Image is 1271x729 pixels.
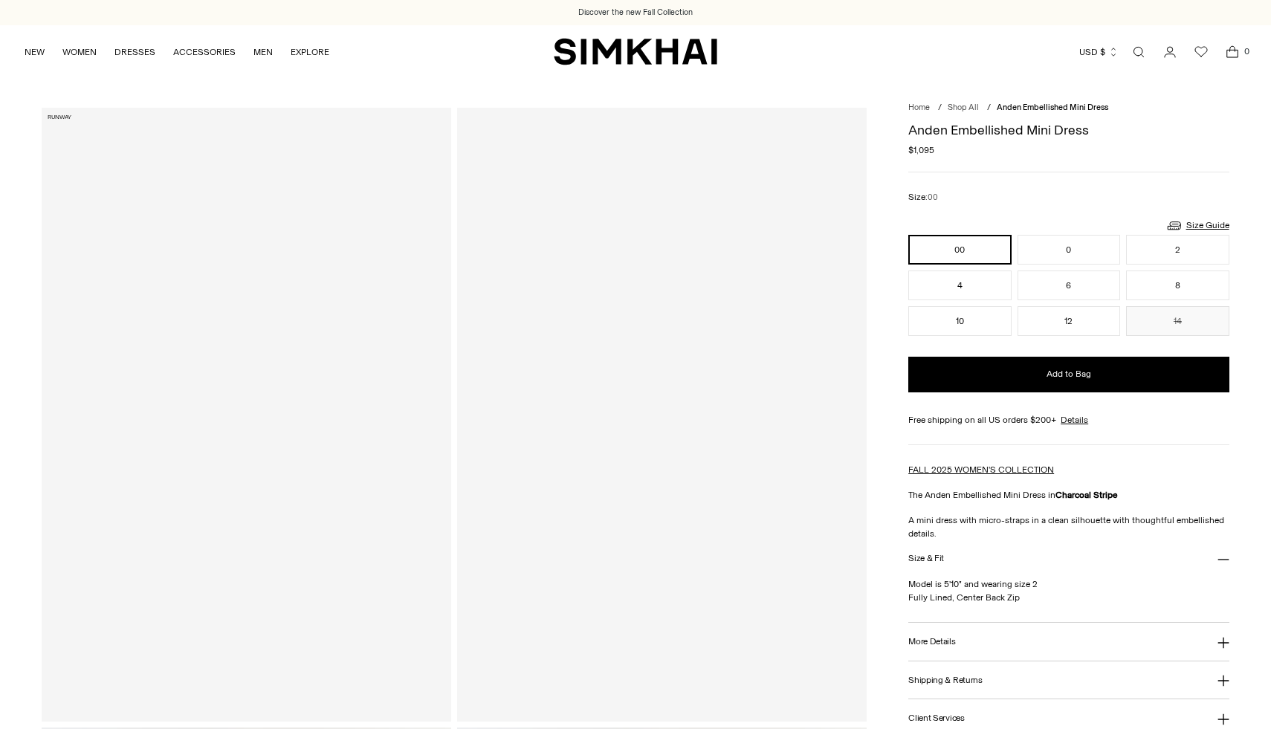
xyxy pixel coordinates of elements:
[1018,306,1120,336] button: 12
[908,357,1229,392] button: Add to Bag
[1061,413,1088,427] a: Details
[908,270,1011,300] button: 4
[1126,306,1229,336] button: 14
[908,306,1011,336] button: 10
[908,661,1229,699] button: Shipping & Returns
[1240,45,1253,58] span: 0
[173,36,236,68] a: ACCESSORIES
[25,36,45,68] a: NEW
[908,637,955,647] h3: More Details
[908,488,1229,502] p: The Anden Embellished Mini Dress in
[928,192,938,202] span: 00
[62,36,97,68] a: WOMEN
[114,36,155,68] a: DRESSES
[1126,270,1229,300] button: 8
[578,7,693,19] a: Discover the new Fall Collection
[1055,490,1118,500] strong: Charcoal Stripe
[908,623,1229,661] button: More Details
[1079,36,1119,68] button: USD $
[1186,37,1216,67] a: Wishlist
[1124,37,1154,67] a: Open search modal
[1165,216,1229,235] a: Size Guide
[908,554,944,563] h3: Size & Fit
[997,103,1108,112] span: Anden Embellished Mini Dress
[987,102,991,114] div: /
[908,675,983,685] h3: Shipping & Returns
[1047,368,1091,380] span: Add to Bag
[1155,37,1185,67] a: Go to the account page
[1217,37,1247,67] a: Open cart modal
[908,577,1229,604] p: Model is 5'10" and wearing size 2 Fully Lined, Center Back Zip
[457,108,867,722] a: Anden Embellished Mini Dress
[1018,270,1120,300] button: 6
[948,103,979,112] a: Shop All
[908,190,938,204] label: Size:
[253,36,273,68] a: MEN
[908,235,1011,265] button: 00
[908,103,930,112] a: Home
[908,102,1229,114] nav: breadcrumbs
[908,413,1229,427] div: Free shipping on all US orders $200+
[1126,235,1229,265] button: 2
[42,108,451,722] a: Anden Embellished Mini Dress
[291,36,329,68] a: EXPLORE
[1018,235,1120,265] button: 0
[938,102,942,114] div: /
[908,513,1229,540] p: A mini dress with micro-straps in a clean silhouette with thoughtful embellished details.
[908,540,1229,578] button: Size & Fit
[554,37,717,66] a: SIMKHAI
[908,464,1054,475] a: FALL 2025 WOMEN'S COLLECTION
[908,123,1229,137] h1: Anden Embellished Mini Dress
[908,143,934,157] span: $1,095
[908,713,965,723] h3: Client Services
